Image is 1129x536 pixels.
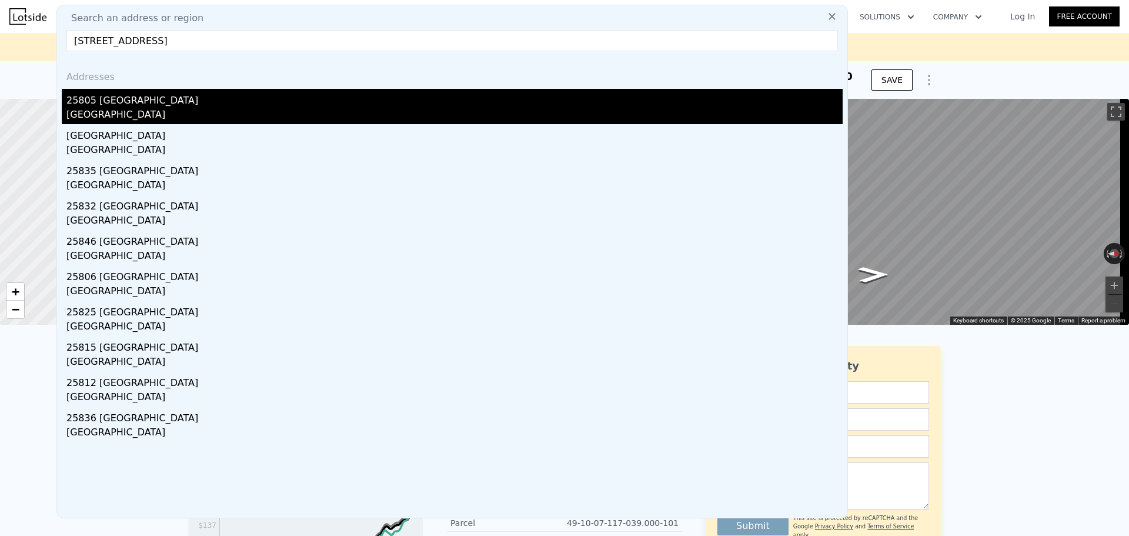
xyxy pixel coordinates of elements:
span: + [12,284,19,299]
a: Report a problem [1081,317,1125,324]
div: 25812 [GEOGRAPHIC_DATA] [66,371,843,390]
div: [GEOGRAPHIC_DATA] [66,143,843,159]
button: Show Options [917,68,941,92]
button: Solutions [850,6,924,28]
div: [GEOGRAPHIC_DATA] [66,284,843,301]
button: Rotate clockwise [1119,243,1125,264]
div: 25825 [GEOGRAPHIC_DATA] [66,301,843,319]
a: Zoom out [6,301,24,318]
div: 25832 [GEOGRAPHIC_DATA] [66,195,843,214]
button: Rotate counterclockwise [1104,243,1110,264]
div: [GEOGRAPHIC_DATA] [66,108,843,124]
button: Zoom in [1105,277,1123,294]
button: Toggle fullscreen view [1107,103,1125,121]
span: Search an address or region [62,11,203,25]
div: [GEOGRAPHIC_DATA] [66,425,843,442]
a: Privacy Policy [815,523,853,530]
div: Parcel [450,517,564,529]
tspan: $137 [198,521,216,530]
path: Go North, Villa Ave [845,263,901,286]
button: SAVE [871,69,913,91]
div: [GEOGRAPHIC_DATA] [66,178,843,195]
div: 25815 [GEOGRAPHIC_DATA] [66,336,843,355]
input: Enter an address, city, region, neighborhood or zip code [66,30,838,51]
div: [GEOGRAPHIC_DATA] [66,390,843,407]
span: © 2025 Google [1011,317,1051,324]
button: Company [924,6,991,28]
div: [GEOGRAPHIC_DATA] [66,355,843,371]
button: Submit [717,517,789,535]
div: 49-10-07-117-039.000-101 [564,517,679,529]
div: [GEOGRAPHIC_DATA] [66,124,843,143]
a: Terms (opens in new tab) [1058,317,1074,324]
button: Keyboard shortcuts [953,317,1004,325]
div: [GEOGRAPHIC_DATA] [66,249,843,265]
img: Lotside [9,8,46,25]
div: Addresses [62,61,843,89]
button: Reset the view [1104,249,1125,259]
a: Zoom in [6,283,24,301]
div: 25805 [GEOGRAPHIC_DATA] [66,89,843,108]
div: 25835 [GEOGRAPHIC_DATA] [66,159,843,178]
span: − [12,302,19,317]
button: Zoom out [1105,295,1123,312]
div: 25836 [GEOGRAPHIC_DATA] [66,407,843,425]
a: Log In [996,11,1049,22]
div: 25806 [GEOGRAPHIC_DATA] [66,265,843,284]
a: Free Account [1049,6,1120,26]
div: 25846 [GEOGRAPHIC_DATA] [66,230,843,249]
div: [GEOGRAPHIC_DATA] [66,319,843,336]
div: [GEOGRAPHIC_DATA] [66,214,843,230]
a: Terms of Service [867,523,914,530]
